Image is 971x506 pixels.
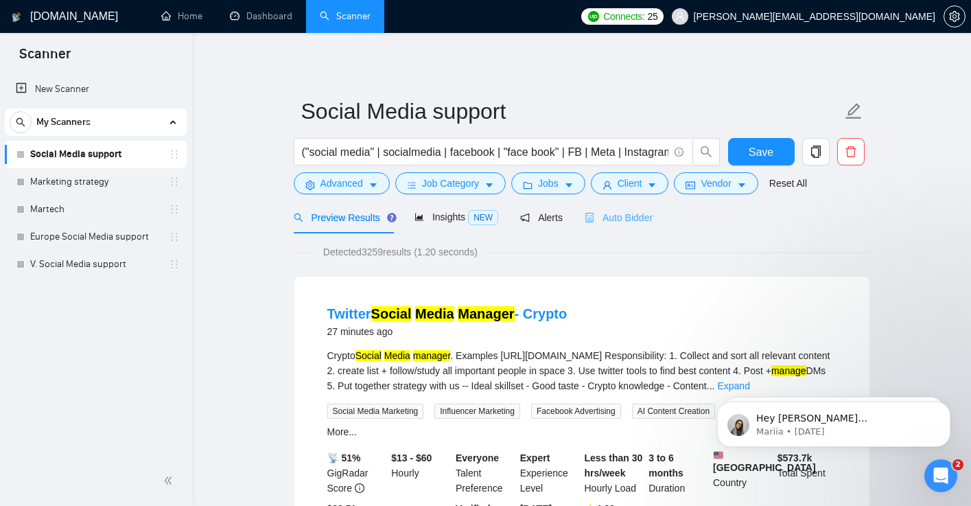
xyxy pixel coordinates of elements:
button: search [692,138,720,165]
b: 📡 51% [327,452,361,463]
div: Duration [646,450,710,496]
img: upwork-logo.png [588,11,599,22]
b: Expert [520,452,550,463]
a: New Scanner [16,76,176,103]
span: edit [845,102,863,120]
a: Reset All [769,176,807,191]
div: Total Spent [775,450,839,496]
span: caret-down [737,180,747,190]
span: Facebook Advertising [531,404,621,419]
span: holder [169,204,180,215]
b: Less than 30 hrs/week [585,452,643,479]
img: logo [12,6,21,28]
span: AI Content Creation [632,404,715,419]
div: Tooltip anchor [386,211,398,224]
button: Save [728,138,795,165]
li: My Scanners [5,108,187,278]
button: idcardVendorcaret-down [674,172,758,194]
span: Client [618,176,642,191]
div: Hourly [388,450,453,496]
button: setting [944,5,966,27]
button: userClientcaret-down [591,172,669,194]
input: Scanner name... [301,94,842,128]
mark: Social [355,350,382,361]
span: info-circle [675,148,683,157]
span: area-chart [414,212,424,222]
mark: Media [384,350,410,361]
span: Preview Results [294,212,393,223]
div: Hourly Load [582,450,646,496]
b: 3 to 6 months [648,452,683,479]
span: holder [169,259,180,270]
iframe: Intercom live chat [924,459,957,492]
button: barsJob Categorycaret-down [395,172,506,194]
span: setting [305,180,315,190]
button: delete [837,138,865,165]
a: Marketing strategy [30,168,161,196]
span: Detected 3259 results (1.20 seconds) [314,244,487,260]
span: search [10,117,31,127]
mark: Manager [458,306,514,321]
div: Talent Preference [453,450,517,496]
a: setting [944,11,966,22]
span: caret-down [564,180,574,190]
mark: manager [413,350,450,361]
span: caret-down [647,180,657,190]
mark: Social [371,306,412,321]
span: Auto Bidder [585,212,653,223]
span: double-left [163,474,177,487]
div: Country [710,450,775,496]
span: caret-down [368,180,378,190]
span: Alerts [520,212,563,223]
span: Advanced [320,176,363,191]
span: Save [749,143,773,161]
span: bars [407,180,417,190]
b: $13 - $60 [391,452,432,463]
iframe: Intercom notifications message [697,373,971,469]
span: user [675,12,685,21]
span: robot [585,213,594,222]
div: GigRadar Score [325,450,389,496]
span: holder [169,231,180,242]
a: More... [327,426,358,437]
span: holder [169,176,180,187]
span: Influencer Marketing [434,404,520,419]
button: copy [802,138,830,165]
div: Experience Level [517,450,582,496]
span: Scanner [8,44,82,73]
span: Vendor [701,176,731,191]
span: 2 [952,459,963,470]
mark: manage [771,365,806,376]
a: V. Social Media support [30,251,161,278]
span: folder [523,180,533,190]
span: Insights [414,211,498,222]
div: 27 minutes ago [327,323,568,340]
span: Social Media Marketing [327,404,424,419]
a: dashboardDashboard [230,10,292,22]
span: notification [520,213,530,222]
a: Social Media support [30,141,161,168]
span: idcard [686,180,695,190]
span: NEW [468,210,498,225]
span: holder [169,149,180,160]
button: settingAdvancedcaret-down [294,172,390,194]
span: Job Category [422,176,479,191]
button: folderJobscaret-down [511,172,585,194]
button: search [10,111,32,133]
div: Crypto . Examples [URL][DOMAIN_NAME] Responsibility: 1. Collect and sort all relevant content 2. ... [327,348,837,393]
span: 25 [648,9,658,24]
a: searchScanner [320,10,371,22]
a: Martech [30,196,161,223]
span: info-circle [355,483,364,493]
span: search [294,213,303,222]
mark: Media [415,306,454,321]
input: Search Freelance Jobs... [302,143,668,161]
span: delete [838,146,864,158]
span: Connects: [603,9,644,24]
span: Jobs [538,176,559,191]
a: homeHome [161,10,202,22]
